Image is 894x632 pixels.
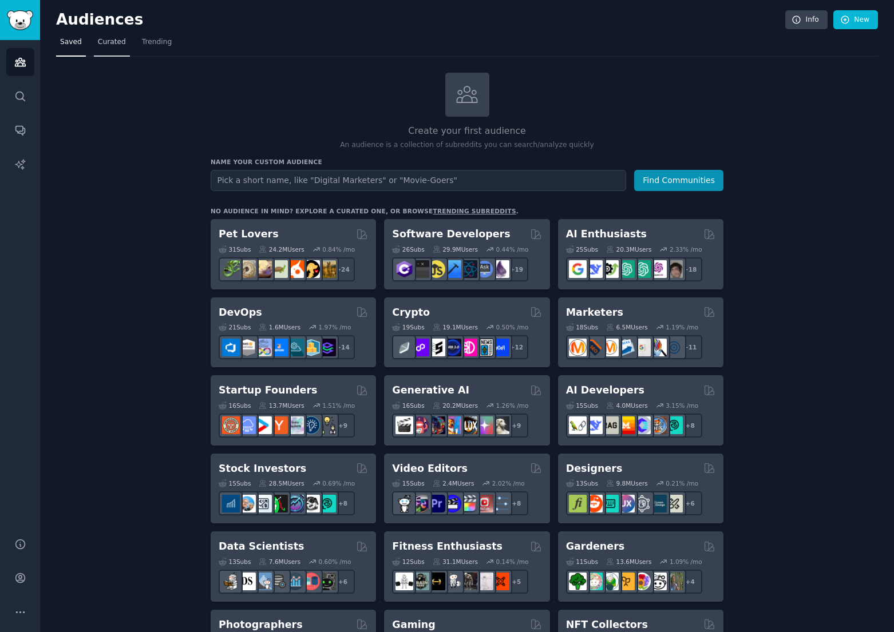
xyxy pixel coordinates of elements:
[444,495,461,512] img: VideoEditors
[211,140,723,150] p: An audience is a collection of subreddits you can search/analyze quickly
[211,158,723,166] h3: Name your custom audience
[254,339,272,356] img: Docker_DevOps
[678,257,702,281] div: + 18
[633,495,651,512] img: userexperience
[569,416,587,434] img: LangChain
[331,491,355,515] div: + 8
[649,573,667,590] img: UrbanGardening
[319,558,351,566] div: 0.60 % /mo
[665,260,683,278] img: ArtificalIntelligence
[585,339,603,356] img: bigseo
[302,495,320,512] img: swingtrading
[670,558,702,566] div: 1.09 % /mo
[566,539,625,554] h2: Gardeners
[433,402,478,410] div: 20.2M Users
[270,260,288,278] img: turtle
[392,618,435,632] h2: Gaming
[322,479,355,487] div: 0.69 % /mo
[428,573,445,590] img: workout
[617,260,635,278] img: chatgpt_promptDesign
[219,462,306,476] h2: Stock Investors
[331,335,355,359] div: + 14
[392,245,424,253] div: 26 Sub s
[412,573,429,590] img: GymMotivation
[7,10,33,30] img: GummySearch logo
[566,245,598,253] div: 25 Sub s
[492,479,525,487] div: 2.02 % /mo
[569,260,587,278] img: GoogleGeminiAI
[302,260,320,278] img: PetAdvice
[302,416,320,434] img: Entrepreneurship
[504,257,528,281] div: + 19
[585,495,603,512] img: logodesign
[395,339,413,356] img: ethfinance
[142,37,172,47] span: Trending
[259,402,304,410] div: 13.7M Users
[444,573,461,590] img: weightroom
[665,573,683,590] img: GardenersWorld
[492,495,509,512] img: postproduction
[254,573,272,590] img: statistics
[433,208,516,214] a: trending subreddits
[617,573,635,590] img: GardeningUK
[460,573,477,590] img: fitness30plus
[219,323,251,331] div: 21 Sub s
[566,383,644,398] h2: AI Developers
[678,414,702,438] div: + 8
[392,323,424,331] div: 19 Sub s
[606,558,651,566] div: 13.6M Users
[219,539,304,554] h2: Data Scientists
[670,245,702,253] div: 2.33 % /mo
[395,416,413,434] img: aivideo
[476,416,493,434] img: starryai
[785,10,828,30] a: Info
[492,416,509,434] img: DreamBooth
[569,339,587,356] img: content_marketing
[222,416,240,434] img: EntrepreneurRideAlong
[412,416,429,434] img: dalle2
[94,33,130,57] a: Curated
[395,495,413,512] img: gopro
[219,383,317,398] h2: Startup Founders
[678,335,702,359] div: + 11
[492,573,509,590] img: personaltraining
[270,416,288,434] img: ycombinator
[219,402,251,410] div: 16 Sub s
[833,10,878,30] a: New
[286,339,304,356] img: platformengineering
[254,416,272,434] img: startup
[460,260,477,278] img: reactnative
[634,170,723,191] button: Find Communities
[428,260,445,278] img: learnjavascript
[211,170,626,191] input: Pick a short name, like "Digital Marketers" or "Movie-Goers"
[504,491,528,515] div: + 8
[392,558,424,566] div: 12 Sub s
[476,260,493,278] img: AskComputerScience
[286,416,304,434] img: indiehackers
[211,207,519,215] div: No audience in mind? Explore a curated one, or browse .
[259,245,304,253] div: 24.2M Users
[412,260,429,278] img: software
[633,573,651,590] img: flowers
[222,339,240,356] img: azuredevops
[633,339,651,356] img: googleads
[617,339,635,356] img: Emailmarketing
[569,495,587,512] img: typography
[412,339,429,356] img: 0xPolygon
[392,305,430,320] h2: Crypto
[392,383,469,398] h2: Generative AI
[270,495,288,512] img: Trading
[138,33,176,57] a: Trending
[412,495,429,512] img: editors
[566,618,648,632] h2: NFT Collectors
[606,323,648,331] div: 6.5M Users
[219,558,251,566] div: 13 Sub s
[219,245,251,253] div: 31 Sub s
[433,558,478,566] div: 31.1M Users
[633,260,651,278] img: chatgpt_prompts_
[566,479,598,487] div: 13 Sub s
[496,402,529,410] div: 1.26 % /mo
[566,323,598,331] div: 18 Sub s
[601,573,619,590] img: SavageGarden
[222,573,240,590] img: MachineLearning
